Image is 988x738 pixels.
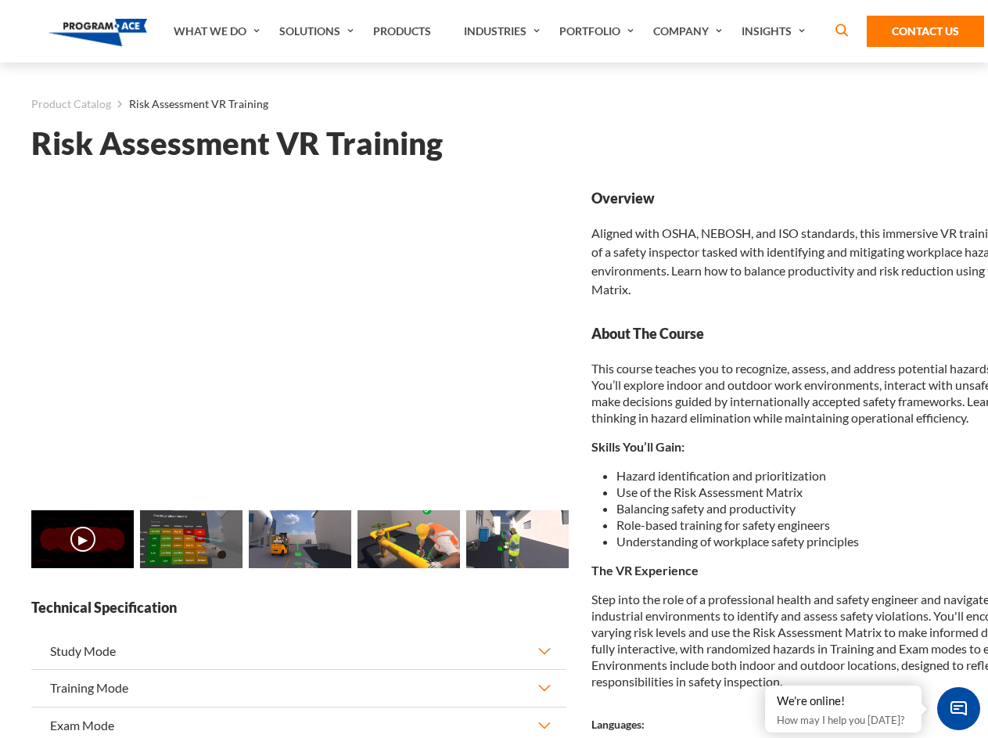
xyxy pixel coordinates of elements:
[466,510,569,568] img: Risk Assessment VR Training - Preview 4
[777,711,910,729] p: How may I help you [DATE]?
[31,633,566,669] button: Study Mode
[937,687,980,730] span: Chat Widget
[111,94,268,114] li: Risk Assessment VR Training
[867,16,984,47] a: Contact Us
[31,510,134,568] img: Risk Assessment VR Training - Video 0
[249,510,351,568] img: Risk Assessment VR Training - Preview 2
[140,510,243,568] img: Risk Assessment VR Training - Preview 1
[31,598,566,617] strong: Technical Specification
[777,693,910,709] div: We're online!
[31,189,566,490] iframe: Risk Assessment VR Training - Video 0
[591,718,645,731] strong: Languages:
[31,94,111,114] a: Product Catalog
[49,19,148,46] img: Program-Ace
[70,527,95,552] button: ▶
[357,510,460,568] img: Risk Assessment VR Training - Preview 3
[31,670,566,706] button: Training Mode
